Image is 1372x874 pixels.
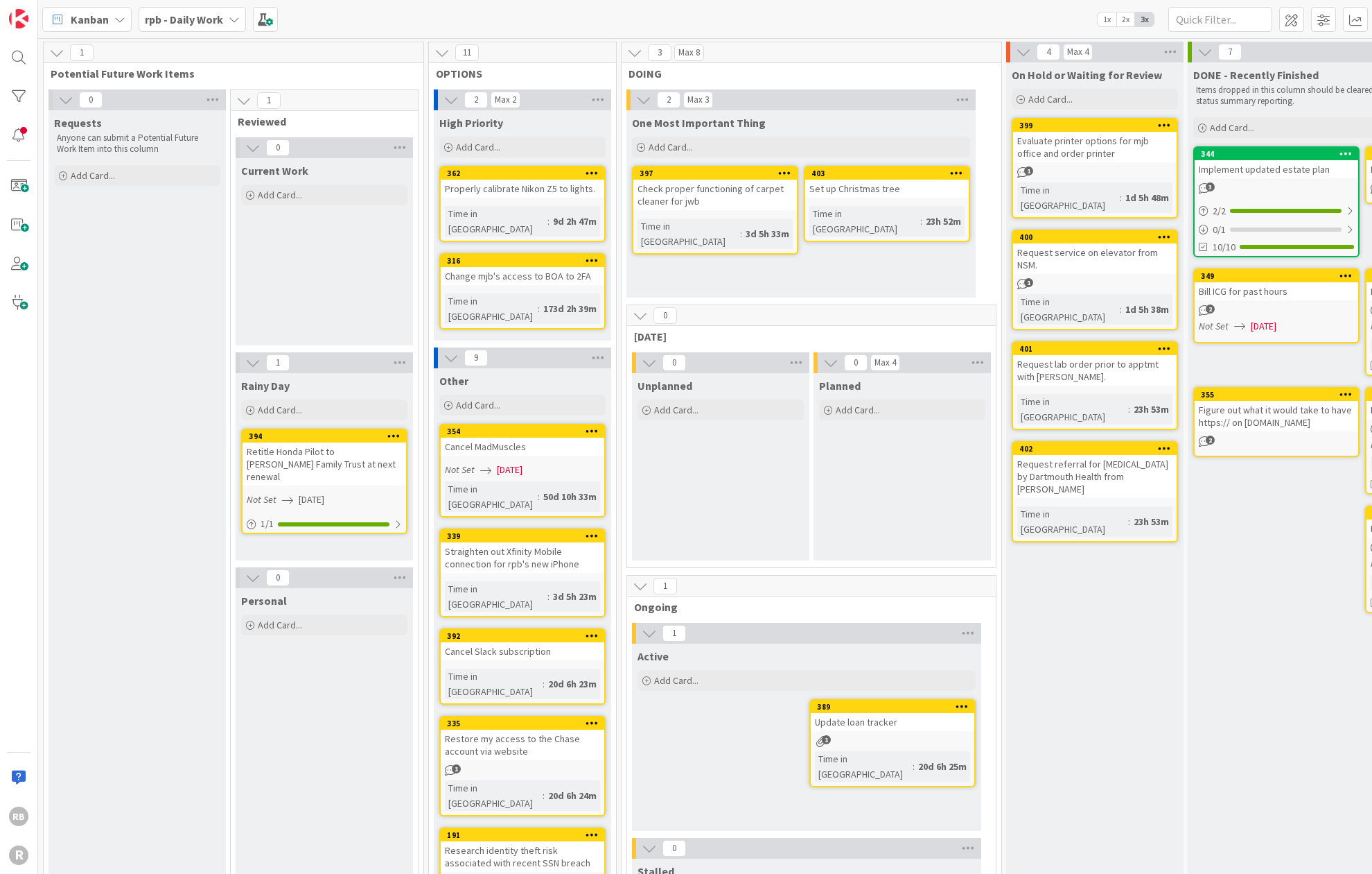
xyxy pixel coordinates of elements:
span: [DATE] [299,492,324,507]
div: 401 [1019,344,1177,354]
span: 2 [657,92,680,108]
span: 1 [822,735,831,744]
a: 389Update loan trackerTime in [GEOGRAPHIC_DATA]:20d 6h 25m [809,699,976,787]
span: 2 [464,92,488,108]
div: 354Cancel MadMuscles [441,425,604,456]
i: Not Set [247,493,276,506]
span: 1 [1024,278,1033,287]
div: 173d 2h 39m [540,301,600,316]
div: 23h 52m [922,214,965,229]
div: 23h 53m [1130,402,1172,417]
div: Implement updated estate plan [1195,160,1358,178]
span: On Hold or Waiting for Review [1012,68,1162,82]
span: : [1120,302,1122,317]
div: 339Straighten out Xfinity Mobile connection for rpb's new iPhone [441,530,604,573]
span: : [740,226,742,241]
div: 362 [441,167,604,180]
div: Research identity theft risk associated with recent SSN breach [441,841,604,872]
i: Not Set [445,463,475,476]
div: 401Request lab order prior to apptmt with [PERSON_NAME]. [1013,343,1177,386]
div: Time in [GEOGRAPHIC_DATA] [445,669,543,699]
div: 9d 2h 47m [549,214,600,229]
a: 316Change mjb's access to BOA to 2FATime in [GEOGRAPHIC_DATA]:173d 2h 39m [439,253,606,329]
div: 394Retitle Honda Pilot to [PERSON_NAME] Family Trust at next renewal [243,430,406,486]
div: 191Research identity theft risk associated with recent SSN breach [441,829,604,872]
span: Add Card... [1210,121,1254,134]
div: Bill ICG for past hours [1195,282,1358,300]
span: Ongoing [634,600,978,614]
span: 1 [266,354,290,371]
div: 394 [243,430,406,443]
div: 355 [1201,390,1358,400]
span: 1 / 1 [261,517,274,531]
span: Add Card... [1028,93,1073,105]
span: 2 / 2 [1213,204,1226,218]
span: : [543,676,545,692]
div: 335Restore my access to the Chase account via website [441,717,604,760]
a: 402Request referral for [MEDICAL_DATA] by Dartmouth Health from [PERSON_NAME]Time in [GEOGRAPHIC_... [1012,441,1178,542]
span: 0 / 1 [1213,223,1226,237]
span: 0 [844,354,868,371]
span: High Priority [439,116,503,130]
span: 11 [455,44,479,61]
div: 400Request service on elevator from NSM. [1013,231,1177,274]
span: 0 [79,92,103,108]
div: 344Implement updated estate plan [1195,148,1358,178]
div: Time in [GEOGRAPHIC_DATA] [815,751,913,782]
div: Set up Christmas tree [805,180,969,198]
span: 0 [662,840,686,857]
div: 362Properly calibrate Nikon Z5 to lights. [441,167,604,198]
div: 397 [633,167,797,180]
span: 9 [464,350,488,366]
div: Properly calibrate Nikon Z5 to lights. [441,180,604,198]
div: 349Bill ICG for past hours [1195,270,1358,300]
div: Time in [GEOGRAPHIC_DATA] [445,206,547,237]
div: Max 4 [874,359,896,366]
a: 401Request lab order prior to apptmt with [PERSON_NAME].Time in [GEOGRAPHIC_DATA]:23h 53m [1012,341,1178,430]
span: Add Card... [258,189,302,201]
div: 316 [441,255,604,267]
span: Add Card... [456,141,500,153]
div: 397Check proper functioning of carpet cleaner for jwb [633,167,797,210]
span: : [1120,190,1122,205]
span: Add Card... [258,404,302,416]
div: 344 [1195,148,1358,160]
a: 397Check proper functioning of carpet cleaner for jwbTime in [GEOGRAPHIC_DATA]:3d 5h 33m [632,166,798,255]
a: 403Set up Christmas treeTime in [GEOGRAPHIC_DATA]:23h 52m [804,166,970,242]
div: 191 [441,829,604,841]
div: 399 [1013,119,1177,132]
span: Add Card... [258,619,302,631]
span: : [547,214,549,229]
a: 354Cancel MadMusclesNot Set[DATE]Time in [GEOGRAPHIC_DATA]:50d 10h 33m [439,424,606,517]
div: 1/1 [243,515,406,533]
div: Time in [GEOGRAPHIC_DATA] [445,481,538,512]
a: 339Straighten out Xfinity Mobile connection for rpb's new iPhoneTime in [GEOGRAPHIC_DATA]:3d 5h 23m [439,529,606,617]
span: 0 [662,354,686,371]
div: R [9,846,28,865]
div: 400 [1013,231,1177,243]
span: 1x [1098,12,1116,26]
div: 344 [1201,149,1358,159]
div: Request referral for [MEDICAL_DATA] by Dartmouth Health from [PERSON_NAME] [1013,455,1177,498]
div: 20d 6h 23m [545,676,600,692]
div: 339 [447,531,604,541]
div: 389Update loan tracker [811,701,974,731]
span: : [543,788,545,803]
div: 354 [447,427,604,436]
div: Cancel Slack subscription [441,642,604,660]
span: : [538,489,540,504]
span: Personal [241,594,287,608]
a: 335Restore my access to the Chase account via websiteTime in [GEOGRAPHIC_DATA]:20d 6h 24m [439,716,606,816]
div: Retitle Honda Pilot to [PERSON_NAME] Family Trust at next renewal [243,443,406,486]
div: 402 [1013,443,1177,455]
span: One Most Important Thing [632,116,766,130]
img: Visit kanbanzone.com [9,9,28,28]
span: 1 [1024,166,1033,175]
span: 0 [266,139,290,156]
div: 402 [1019,444,1177,454]
div: 403 [811,169,969,178]
div: Time in [GEOGRAPHIC_DATA] [809,206,920,237]
div: 349 [1201,271,1358,281]
div: Cancel MadMuscles [441,438,604,456]
span: [DATE] [1251,319,1276,334]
